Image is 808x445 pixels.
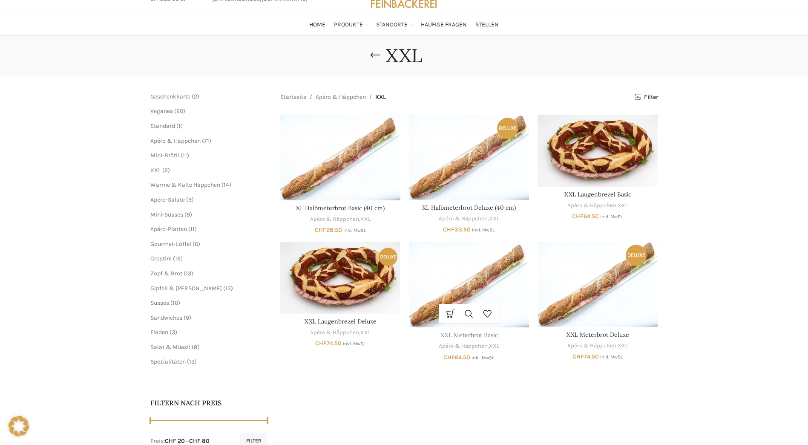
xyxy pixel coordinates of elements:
small: inkl. MwSt. [472,227,495,233]
span: Fladen [150,329,168,336]
a: XXL [489,342,499,350]
a: XXL Laugenbrezel Deluxe [305,318,377,325]
small: inkl. MwSt. [600,214,623,220]
span: CHF 80 [189,437,210,445]
a: Süsses [150,299,169,306]
span: Stellen [475,21,499,29]
a: Standorte [376,16,412,33]
span: CHF [443,354,455,361]
span: Standorte [376,21,408,29]
a: XXL Meterbrot Basic [440,331,498,339]
a: XXL Laugenbrezel Basic [538,115,658,187]
a: Apéro-Salate [150,196,185,203]
a: Spezialitäten [150,358,186,365]
a: Apéro & Häppchen [439,342,488,350]
a: Gourmet-Löffel [150,240,191,248]
a: XXL [150,167,161,174]
a: Salat & Müesli [150,344,190,351]
span: 2 [194,93,197,100]
span: XXL [375,92,386,102]
a: XL Halbmeterbrot Deluxe (40 cm) [422,204,516,211]
span: 3 [172,329,175,336]
a: Geschenkkarte [150,93,190,100]
a: Apéro & Häppchen [567,342,616,350]
div: , [538,342,658,350]
a: Standard [150,122,175,130]
bdi: 64.50 [443,354,470,361]
span: 11 [183,152,187,159]
a: Häufige Fragen [421,16,467,33]
span: 6 [195,240,198,248]
span: Veganes [150,107,173,115]
span: 14 [224,181,229,188]
a: XL Halbmeterbrot Deluxe (40 cm) [409,115,529,199]
span: CHF [315,340,327,347]
a: XXL [489,215,499,223]
small: inkl. MwSt. [343,341,366,347]
a: Wähle Optionen für „XXL Meterbrot Basic“ [442,304,460,323]
a: Crostini [150,255,172,262]
span: 6 [164,167,168,174]
a: XXL Meterbrot Deluxe [538,242,658,327]
span: Produkte [334,21,363,29]
a: Mini-Süsses [150,211,183,218]
bdi: 74.50 [572,353,599,360]
a: Apéro-Platten [150,225,187,233]
a: XXL Meterbrot Basic [409,242,529,327]
span: 9 [186,314,189,321]
a: XXL [618,202,628,210]
div: , [280,215,400,223]
small: inkl. MwSt. [343,228,366,233]
a: Apéro & Häppchen [439,215,488,223]
div: , [409,342,529,350]
h1: XXL [386,44,422,67]
span: Apéro & Häppchen [150,137,201,144]
div: Main navigation [146,16,662,33]
a: Startseite [280,92,306,102]
a: XXL Laugenbrezel Deluxe [280,242,400,314]
a: Apéro & Häppchen [310,329,359,337]
span: CHF 20 [165,437,185,445]
span: 8 [194,344,198,351]
a: XXL [360,215,371,223]
span: 15 [175,255,181,262]
a: Apéro & Häppchen [316,92,366,102]
span: Home [309,21,325,29]
a: XL Halbmeterbrot Basic (40 cm) [280,115,400,200]
span: CHF [572,213,584,220]
a: Mini-Brötli [150,152,179,159]
bdi: 74.50 [315,340,342,347]
span: 20 [176,107,183,115]
small: inkl. MwSt. [472,355,495,361]
a: Zopf & Brot [150,270,182,277]
h5: Filtern nach Preis [150,398,268,407]
span: 13 [189,358,195,365]
bdi: 33.50 [443,226,471,233]
a: Warme & Kalte Häppchen [150,181,220,188]
span: 9 [188,196,192,203]
a: XXL [618,342,628,350]
a: Apéro & Häppchen [310,215,359,223]
nav: Breadcrumb [280,92,386,102]
a: Go back [365,47,386,64]
bdi: 28.50 [315,226,342,234]
a: Gipfeli & [PERSON_NAME] [150,285,222,292]
a: Produkte [334,16,368,33]
a: XXL Laugenbrezel Basic [564,191,631,198]
span: 16 [173,299,178,306]
div: , [280,329,400,337]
